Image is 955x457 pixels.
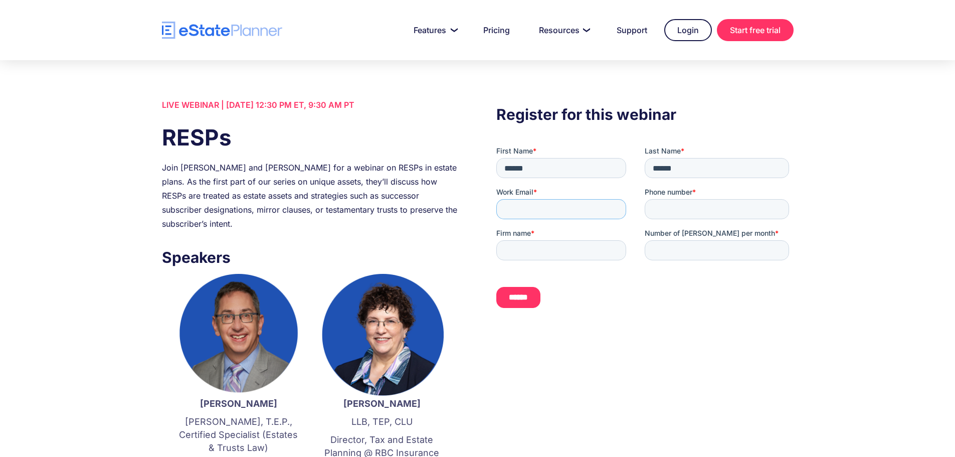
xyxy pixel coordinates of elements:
h1: RESPs [162,122,459,153]
p: LLB, TEP, CLU [320,415,444,428]
p: [PERSON_NAME], T.E.P., Certified Specialist (Estates & Trusts Law) [177,415,300,454]
h3: Register for this webinar [496,103,793,126]
a: Resources [527,20,600,40]
a: Features [402,20,466,40]
iframe: Form 0 [496,146,793,326]
strong: [PERSON_NAME] [343,398,421,409]
a: home [162,22,282,39]
a: Start free trial [717,19,794,41]
a: Support [605,20,659,40]
strong: [PERSON_NAME] [200,398,277,409]
a: Pricing [471,20,522,40]
div: Join [PERSON_NAME] and [PERSON_NAME] for a webinar on RESPs in estate plans. As the first part of... [162,161,459,231]
div: LIVE WEBINAR | [DATE] 12:30 PM ET, 9:30 AM PT [162,98,459,112]
a: Login [664,19,712,41]
h3: Speakers [162,246,459,269]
